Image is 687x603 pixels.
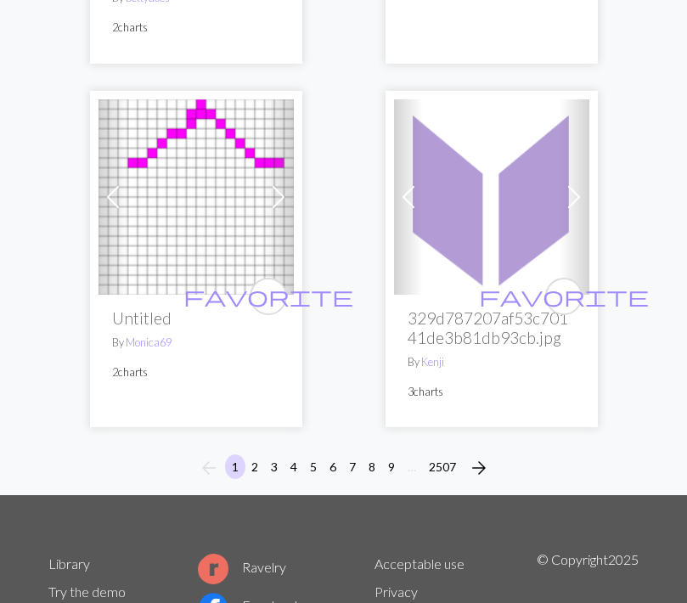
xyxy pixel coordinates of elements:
img: Ravelry logo [198,554,228,584]
p: 2 charts [112,20,280,36]
button: 8 [362,454,382,479]
button: 4 [284,454,304,479]
button: 2 [245,454,265,479]
a: Library [48,555,90,572]
nav: Page navigation [192,454,496,482]
button: 6 [323,454,343,479]
i: favourite [479,279,649,313]
i: Next [469,458,489,478]
button: 7 [342,454,363,479]
button: favourite [545,278,583,315]
p: By [112,335,280,351]
img: Untitled [99,99,294,295]
p: 3 charts [408,384,576,400]
a: Privacy [374,583,418,600]
span: favorite [183,283,353,309]
a: 329d787207af53c70141de3b81db93cb.jpg [394,187,589,203]
p: 2 charts [112,364,280,380]
span: arrow_forward [469,456,489,480]
button: Next [462,454,496,482]
button: 5 [303,454,324,479]
h2: Untitled [112,308,280,328]
a: Kenji [421,355,444,369]
button: 2507 [422,454,463,479]
a: Acceptable use [374,555,465,572]
a: Untitled [99,187,294,203]
img: 329d787207af53c70141de3b81db93cb.jpg [394,99,589,295]
button: favourite [250,278,287,315]
p: By [408,354,576,370]
button: 9 [381,454,402,479]
i: favourite [183,279,353,313]
a: Try the demo [48,583,126,600]
a: Ravelry [198,559,286,575]
button: 3 [264,454,284,479]
a: Monica69 [126,335,172,349]
h2: 329d787207af53c70141de3b81db93cb.jpg [408,308,576,347]
span: favorite [479,283,649,309]
button: 1 [225,454,245,479]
